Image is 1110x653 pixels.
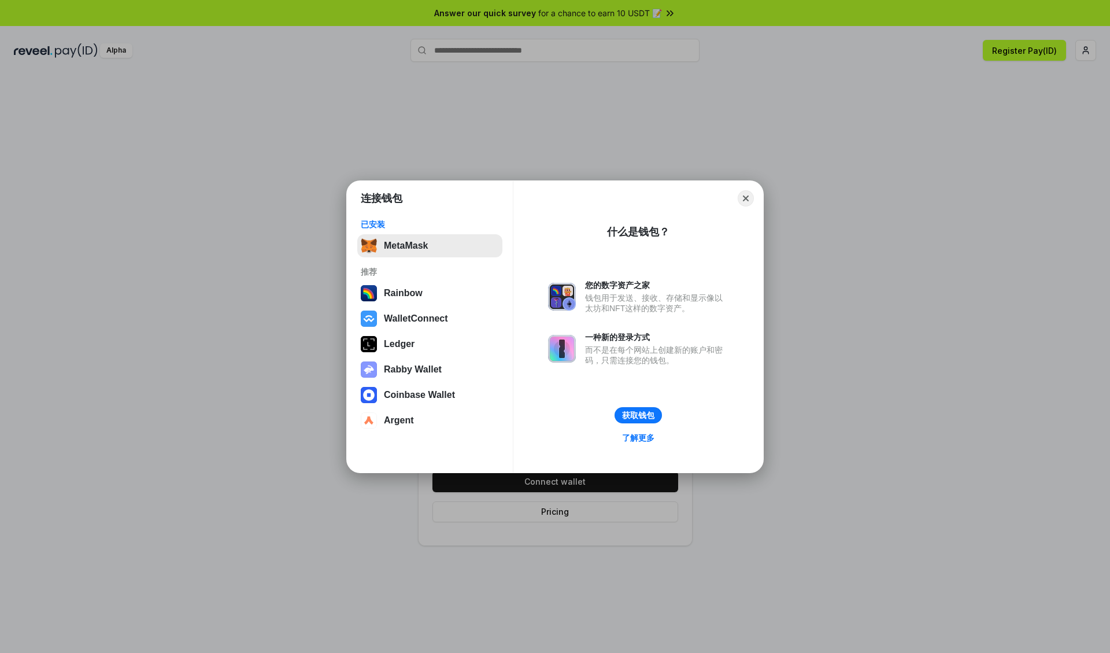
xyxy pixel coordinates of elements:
[607,225,669,239] div: 什么是钱包？
[622,433,654,443] div: 了解更多
[384,313,448,324] div: WalletConnect
[361,412,377,429] img: svg+xml,%3Csvg%20width%3D%2228%22%20height%3D%2228%22%20viewBox%3D%220%200%2028%2028%22%20fill%3D...
[357,307,502,330] button: WalletConnect
[361,191,402,205] h1: 连接钱包
[361,219,499,230] div: 已安装
[548,283,576,311] img: svg+xml,%3Csvg%20xmlns%3D%22http%3A%2F%2Fwww.w3.org%2F2000%2Fsvg%22%20fill%3D%22none%22%20viewBox...
[585,332,728,342] div: 一种新的登录方式
[615,407,662,423] button: 获取钱包
[384,390,455,400] div: Coinbase Wallet
[384,241,428,251] div: MetaMask
[361,361,377,378] img: svg+xml,%3Csvg%20xmlns%3D%22http%3A%2F%2Fwww.w3.org%2F2000%2Fsvg%22%20fill%3D%22none%22%20viewBox...
[361,311,377,327] img: svg+xml,%3Csvg%20width%3D%2228%22%20height%3D%2228%22%20viewBox%3D%220%200%2028%2028%22%20fill%3D...
[357,358,502,381] button: Rabby Wallet
[384,415,414,426] div: Argent
[622,410,654,420] div: 获取钱包
[357,282,502,305] button: Rainbow
[361,238,377,254] img: svg+xml,%3Csvg%20fill%3D%22none%22%20height%3D%2233%22%20viewBox%3D%220%200%2035%2033%22%20width%...
[384,339,415,349] div: Ledger
[361,285,377,301] img: svg+xml,%3Csvg%20width%3D%22120%22%20height%3D%22120%22%20viewBox%3D%220%200%20120%20120%22%20fil...
[548,335,576,363] img: svg+xml,%3Csvg%20xmlns%3D%22http%3A%2F%2Fwww.w3.org%2F2000%2Fsvg%22%20fill%3D%22none%22%20viewBox...
[384,288,423,298] div: Rainbow
[361,336,377,352] img: svg+xml,%3Csvg%20xmlns%3D%22http%3A%2F%2Fwww.w3.org%2F2000%2Fsvg%22%20width%3D%2228%22%20height%3...
[585,293,728,313] div: 钱包用于发送、接收、存储和显示像以太坊和NFT这样的数字资产。
[361,267,499,277] div: 推荐
[585,280,728,290] div: 您的数字资产之家
[585,345,728,366] div: 而不是在每个网站上创建新的账户和密码，只需连接您的钱包。
[357,333,502,356] button: Ledger
[738,190,754,206] button: Close
[357,383,502,407] button: Coinbase Wallet
[357,234,502,257] button: MetaMask
[384,364,442,375] div: Rabby Wallet
[361,387,377,403] img: svg+xml,%3Csvg%20width%3D%2228%22%20height%3D%2228%22%20viewBox%3D%220%200%2028%2028%22%20fill%3D...
[615,430,661,445] a: 了解更多
[357,409,502,432] button: Argent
